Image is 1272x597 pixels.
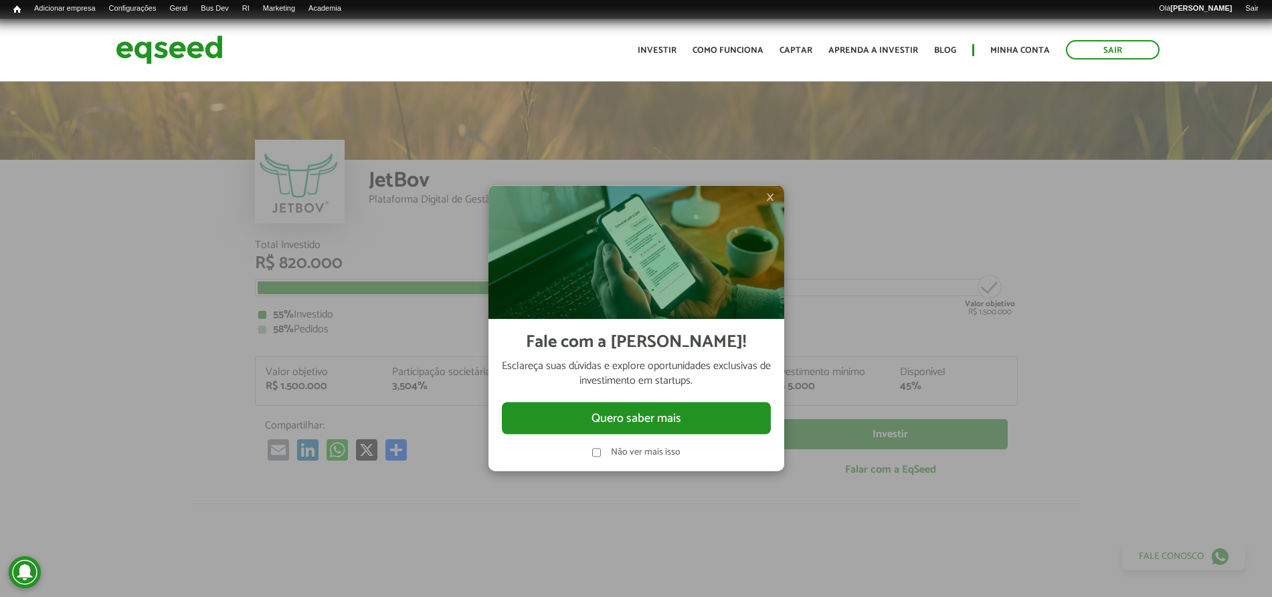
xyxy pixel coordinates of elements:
a: Sair [1066,40,1160,59]
a: Aprenda a investir [828,46,918,55]
a: Captar [780,46,812,55]
img: Imagem celular [488,186,784,320]
a: RI [236,3,256,14]
a: Academia [302,3,348,14]
p: Esclareça suas dúvidas e explore oportunidades exclusivas de investimento em startups. [502,359,771,389]
h2: Fale com a [PERSON_NAME]! [526,333,746,352]
a: Como funciona [693,46,763,55]
a: Minha conta [990,46,1050,55]
span: × [766,189,774,205]
a: Configurações [102,3,163,14]
a: Geral [163,3,194,14]
a: Sair [1239,3,1265,14]
strong: [PERSON_NAME] [1170,4,1232,12]
a: Investir [638,46,676,55]
a: Blog [934,46,956,55]
a: Adicionar empresa [27,3,102,14]
a: Olá[PERSON_NAME] [1152,3,1239,14]
label: Não ver mais isso [611,448,680,457]
a: Bus Dev [194,3,236,14]
img: EqSeed [116,32,223,68]
button: Quero saber mais [502,402,771,434]
a: Início [7,3,27,16]
span: Início [13,5,21,14]
a: Marketing [256,3,302,14]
